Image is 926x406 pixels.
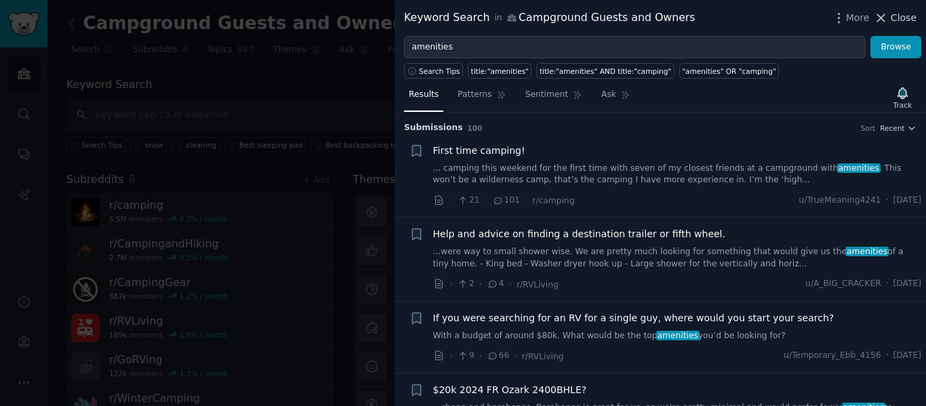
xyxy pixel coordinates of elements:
[889,83,917,112] button: Track
[404,9,696,26] div: Keyword Search Campground Guests and Owners
[514,349,517,363] span: ·
[679,63,780,79] a: "amenities" OR "camping"
[880,123,917,133] button: Recent
[532,196,574,205] span: r/camping
[893,350,921,362] span: [DATE]
[468,124,483,132] span: 100
[404,122,463,134] span: Submission s
[433,246,922,270] a: ...were way to small shower wise. We are pretty much looking for something that would give us the...
[893,100,912,110] div: Track
[525,193,527,207] span: ·
[449,277,452,291] span: ·
[433,383,587,397] a: $20k 2024 FR Ozark 2400BHLE?
[485,193,487,207] span: ·
[433,163,922,186] a: ... camping this weekend for the first time with seven of my closest friends at a campground with...
[886,195,889,207] span: ·
[492,195,520,207] span: 101
[433,311,834,325] a: If you were searching for an RV for a single guy, where would you start your search?
[893,195,921,207] span: [DATE]
[494,12,502,24] span: in
[487,278,504,290] span: 4
[517,280,559,289] span: r/RVLiving
[601,89,616,101] span: Ask
[837,163,881,173] span: amenities
[457,278,474,290] span: 2
[846,11,870,25] span: More
[521,84,587,112] a: Sentiment
[453,84,510,112] a: Patterns
[419,66,460,76] span: Search Tips
[682,66,776,76] div: "amenities" OR "camping"
[458,89,491,101] span: Patterns
[874,11,917,25] button: Close
[449,193,452,207] span: ·
[880,123,904,133] span: Recent
[457,195,479,207] span: 21
[870,36,921,59] button: Browse
[404,36,866,59] input: Try a keyword related to your business
[799,195,881,207] span: u/TrueMeaning4241
[487,350,509,362] span: 66
[832,11,870,25] button: More
[433,144,525,158] a: First time camping!
[404,84,443,112] a: Results
[449,349,452,363] span: ·
[471,66,529,76] div: title:"amenities"
[525,89,568,101] span: Sentiment
[891,11,917,25] span: Close
[468,63,531,79] a: title:"amenities"
[409,89,439,101] span: Results
[479,349,482,363] span: ·
[656,331,700,340] span: amenities
[509,277,512,291] span: ·
[404,63,463,79] button: Search Tips
[861,123,876,133] div: Sort
[597,84,635,112] a: Ask
[457,350,474,362] span: 9
[540,66,671,76] div: title:"amenities" AND title:"camping"
[479,277,482,291] span: ·
[805,278,881,290] span: u/A_BIG_CRACKER
[433,330,922,342] a: With a budget of around $80k. What would be the topamenitiesyou’d be looking for?
[845,247,889,256] span: amenities
[886,278,889,290] span: ·
[784,350,881,362] span: u/Temporary_Ebb_4156
[433,227,725,241] a: Help and advice on finding a destination trailer or fifth wheel.
[536,63,674,79] a: title:"amenities" AND title:"camping"
[886,350,889,362] span: ·
[893,278,921,290] span: [DATE]
[522,352,564,361] span: r/RVLiving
